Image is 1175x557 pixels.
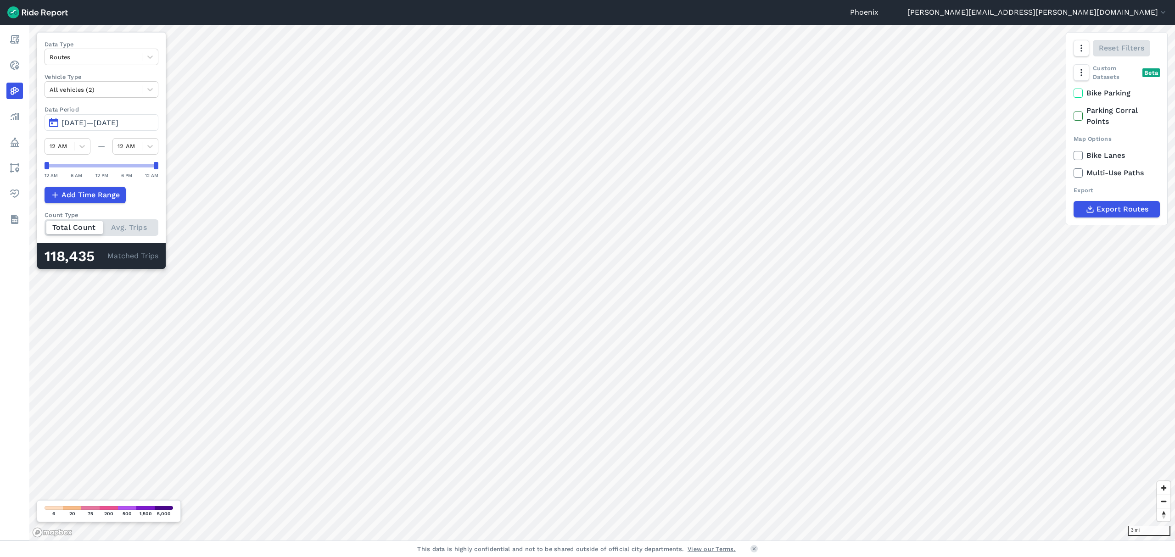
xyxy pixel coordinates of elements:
[29,25,1175,540] canvas: Map
[1074,88,1160,99] label: Bike Parking
[45,251,107,262] div: 118,435
[121,171,132,179] div: 6 PM
[62,189,120,201] span: Add Time Range
[1157,481,1170,495] button: Zoom in
[1074,150,1160,161] label: Bike Lanes
[45,40,158,49] label: Data Type
[1074,105,1160,127] label: Parking Corral Points
[6,134,23,150] a: Policy
[6,160,23,176] a: Areas
[6,108,23,125] a: Analyze
[45,187,126,203] button: Add Time Range
[6,31,23,48] a: Report
[90,141,112,152] div: —
[688,545,736,553] a: View our Terms.
[45,171,58,179] div: 12 AM
[1074,186,1160,195] div: Export
[1074,167,1160,178] label: Multi-Use Paths
[1128,526,1170,536] div: 3 mi
[1074,134,1160,143] div: Map Options
[850,7,878,18] a: Phoenix
[1099,43,1144,54] span: Reset Filters
[1074,64,1160,81] div: Custom Datasets
[907,7,1168,18] button: [PERSON_NAME][EMAIL_ADDRESS][PERSON_NAME][DOMAIN_NAME]
[6,211,23,228] a: Datasets
[45,211,158,219] div: Count Type
[1157,495,1170,508] button: Zoom out
[145,171,158,179] div: 12 AM
[7,6,68,18] img: Ride Report
[71,171,82,179] div: 6 AM
[6,57,23,73] a: Realtime
[6,185,23,202] a: Health
[1097,204,1148,215] span: Export Routes
[1142,68,1160,77] div: Beta
[1093,40,1150,56] button: Reset Filters
[1157,508,1170,521] button: Reset bearing to north
[6,83,23,99] a: Heatmaps
[45,105,158,114] label: Data Period
[45,114,158,131] button: [DATE]—[DATE]
[95,171,108,179] div: 12 PM
[32,527,73,538] a: Mapbox logo
[62,118,118,127] span: [DATE]—[DATE]
[37,243,166,269] div: Matched Trips
[1074,201,1160,217] button: Export Routes
[45,72,158,81] label: Vehicle Type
